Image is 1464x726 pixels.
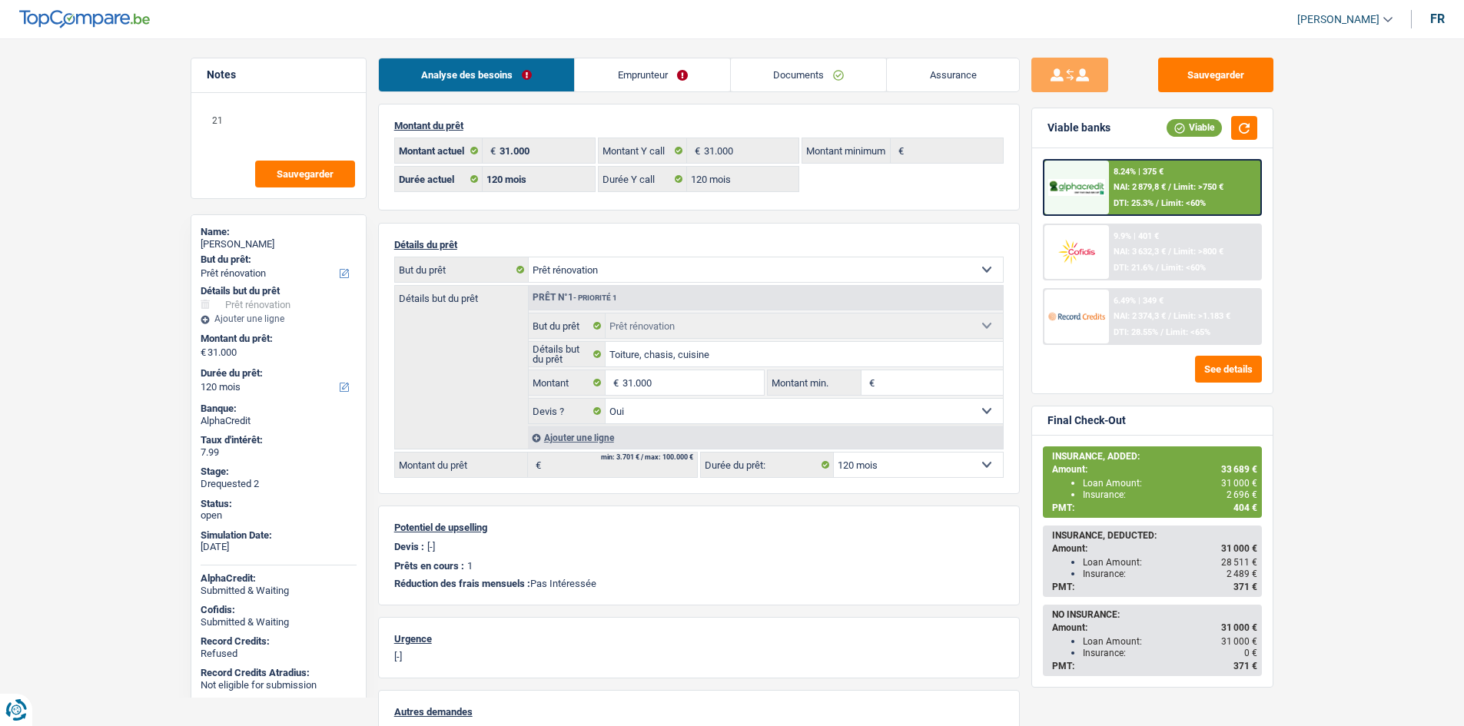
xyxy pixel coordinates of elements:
p: Montant du prêt [394,120,1004,131]
div: INSURANCE, ADDED: [1052,451,1257,462]
div: Amount: [1052,464,1257,475]
p: [-] [427,541,435,552]
div: Name: [201,226,357,238]
span: € [861,370,878,395]
label: But du prêt [395,257,529,282]
label: Durée du prêt: [701,453,834,477]
label: Durée du prêt: [201,367,354,380]
div: INSURANCE, DEDUCTED: [1052,530,1257,541]
span: DTI: 21.6% [1114,263,1154,273]
div: Record Credits Atradius: [201,667,357,679]
div: open [201,509,357,522]
div: Ajouter une ligne [201,313,357,324]
div: Drequested 2 [201,478,357,490]
div: Loan Amount: [1083,557,1257,568]
span: 404 € [1233,502,1257,513]
span: Limit: >1.183 € [1174,311,1230,321]
div: fr [1430,12,1445,26]
span: / [1168,182,1171,192]
span: / [1160,327,1164,337]
span: € [528,453,545,477]
div: 7.99 [201,446,357,459]
div: PMT: [1052,502,1257,513]
img: Cofidis [1048,237,1105,266]
span: NAI: 3 632,3 € [1114,247,1166,257]
span: NAI: 2 374,3 € [1114,311,1166,321]
img: Record Credits [1048,302,1105,330]
a: [PERSON_NAME] [1285,7,1393,32]
span: / [1168,247,1171,257]
button: Sauvegarder [1158,58,1273,92]
span: / [1156,263,1159,273]
span: / [1156,198,1159,208]
label: Durée Y call [599,167,687,191]
button: Sauvegarder [255,161,355,187]
h5: Notes [207,68,350,81]
span: 2 696 € [1227,489,1257,500]
div: Amount: [1052,543,1257,554]
span: Sauvegarder [277,169,334,179]
div: NO INSURANCE: [1052,609,1257,620]
div: Stage: [201,466,357,478]
label: But du prêt [529,313,606,338]
span: - Priorité 1 [573,293,617,302]
a: Documents [731,58,887,91]
p: Potentiel de upselling [394,522,1004,533]
span: [PERSON_NAME] [1297,13,1379,26]
a: Emprunteur [575,58,730,91]
label: Détails but du prêt [529,342,606,366]
div: Prêt n°1 [529,293,621,303]
p: Devis : [394,541,424,552]
div: Insurance: [1083,569,1257,579]
label: Montant du prêt [395,453,528,477]
span: 31 000 € [1221,636,1257,647]
span: 371 € [1233,582,1257,592]
span: 28 511 € [1221,557,1257,568]
span: € [201,346,206,359]
div: [DATE] [201,541,357,553]
div: Banque: [201,403,357,415]
div: Ajouter une ligne [528,426,1003,449]
div: Submitted & Waiting [201,616,357,628]
div: Not eligible for submission [201,679,357,691]
span: 31 000 € [1221,622,1257,633]
a: Analyse des besoins [379,58,575,91]
div: Simulation Date: [201,529,357,542]
label: Détails but du prêt [395,286,528,303]
label: Montant du prêt: [201,333,354,345]
label: Devis ? [529,399,606,423]
span: / [1168,311,1171,321]
span: Limit: <60% [1161,263,1206,273]
span: 31 000 € [1221,478,1257,489]
div: PMT: [1052,582,1257,592]
div: Submitted & Waiting [201,585,357,597]
span: € [687,138,704,163]
span: 31 000 € [1221,543,1257,554]
p: Autres demandes [394,706,1004,718]
div: Status: [201,498,357,510]
span: 0 € [1244,648,1257,658]
div: Final Check-Out [1047,414,1126,427]
span: € [891,138,908,163]
div: 8.24% | 375 € [1114,167,1164,177]
div: Loan Amount: [1083,636,1257,647]
div: 6.49% | 349 € [1114,296,1164,306]
label: Montant actuel [395,138,483,163]
div: min: 3.701 € / max: 100.000 € [601,454,693,461]
div: [PERSON_NAME] [201,238,357,250]
div: AlphaCredit [201,415,357,427]
div: Taux d'intérêt: [201,434,357,446]
span: 2 489 € [1227,569,1257,579]
span: Limit: <60% [1161,198,1206,208]
p: [-] [394,651,1004,662]
img: TopCompare Logo [19,10,150,28]
span: Réduction des frais mensuels : [394,578,530,589]
span: € [606,370,622,395]
div: Cofidis: [201,604,357,616]
a: Assurance [887,58,1019,91]
img: AlphaCredit [1048,179,1105,197]
div: Loan Amount: [1083,478,1257,489]
label: Montant minimum [802,138,891,163]
label: Montant Y call [599,138,687,163]
p: Détails du prêt [394,239,1004,250]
